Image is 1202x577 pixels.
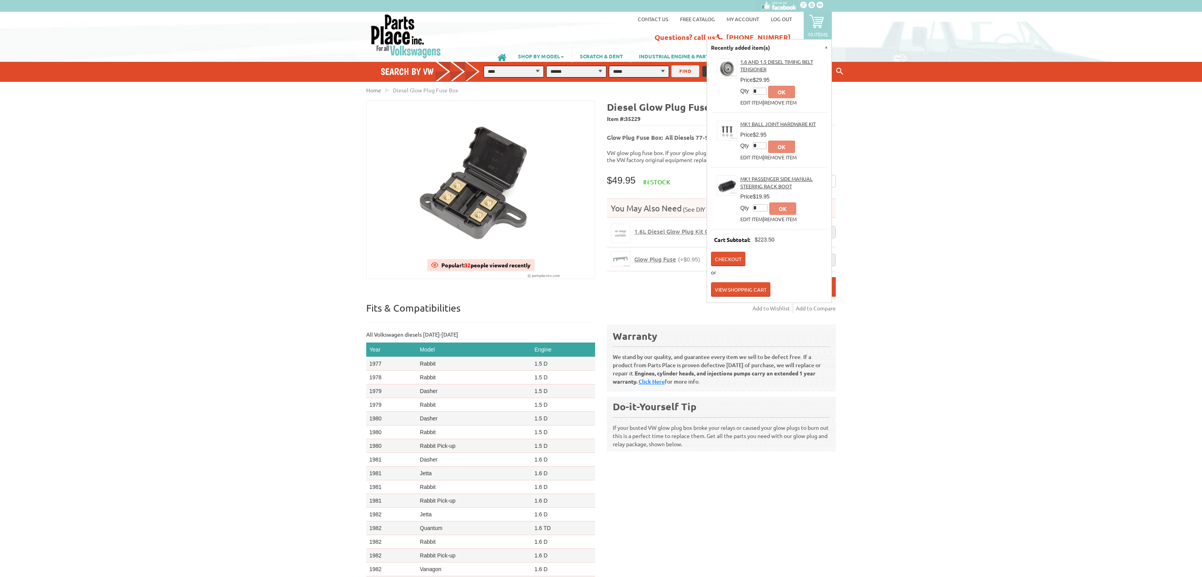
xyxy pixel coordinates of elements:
[711,43,828,52] p: Recently added item(s)
[727,16,759,22] a: My Account
[531,494,595,508] td: 1.6 D
[825,43,828,50] a: ×
[531,426,595,439] td: 1.5 D
[531,521,595,535] td: 1.6 TD
[417,426,531,439] td: Rabbit
[611,224,630,243] a: 1.6L Diesel Glow Plug Kit German
[796,303,836,313] a: Add to Compare
[531,439,595,453] td: 1.5 D
[740,121,816,127] a: MK1 Ball Joint Hardware Kit
[678,256,700,263] span: (+$0.95)
[393,87,458,94] span: Diesel Glow Plug Fuse Box
[370,14,442,59] img: Parts Place Inc!
[634,255,676,263] span: Glow Plug Fuse
[753,132,767,138] span: $2.95
[531,549,595,563] td: 1.6 D
[366,494,417,508] td: 1981
[417,412,531,426] td: Dasher
[531,535,595,549] td: 1.6 D
[366,439,417,453] td: 1980
[753,77,770,83] span: $29.95
[531,480,595,494] td: 1.6 D
[711,282,770,297] a: View Shopping Cart
[417,371,531,384] td: Rabbit
[417,398,531,412] td: Rabbit
[611,224,630,243] img: 1.6L Diesel Glow Plug Kit German
[752,303,793,313] a: Add to Wishlist
[611,252,630,266] img: Glow Plug Fuse
[638,16,668,22] a: Contact us
[367,101,595,279] img: Diesel Glow Plug Fuse Box
[634,256,700,263] a: Glow Plug Fuse(+$0.95)
[740,216,763,222] a: Edit item
[680,16,715,22] a: Free Catalog
[531,453,595,467] td: 1.6 D
[755,236,775,243] span: $223.50
[717,121,737,141] a: MK1 Ball Joint Hardware Kit
[740,139,753,153] th: Qty
[643,178,670,186] span: In stock
[740,201,753,215] th: Qty
[808,31,828,38] p: 10 items
[607,133,712,141] b: Glow Plug Fuse Box: All Diesels 77-92
[366,563,417,576] td: 1982
[613,400,696,413] b: Do-it-Yourself Tip
[531,371,595,384] td: 1.5 D
[613,417,830,448] p: If your busted VW glow plug box broke your relays or caused your glow plugs to burn out this is a...
[417,384,531,398] td: Dasher
[417,467,531,480] td: Jetta
[611,251,630,267] a: Glow Plug Fuse
[764,99,797,106] a: Remove Item
[740,76,753,84] th: Price
[717,175,737,196] a: MK1 Passenger Side Manual Steering Rack Boot
[381,66,488,77] h4: Search by VW
[607,101,731,113] b: Diesel Glow Plug Fuse Box
[366,453,417,467] td: 1981
[366,412,417,426] td: 1980
[417,453,531,467] td: Dasher
[531,508,595,521] td: 1.6 D
[366,87,381,94] a: Home
[702,66,724,77] button: RESET
[711,268,828,276] li: or
[740,54,822,106] div: |
[531,467,595,480] td: 1.6 D
[366,398,417,412] td: 1979
[753,193,770,200] span: $19.95
[717,121,737,141] img: MK1 Ball Joint Hardware Kit
[711,235,754,245] span: Cart Subtotal:
[711,252,745,266] a: Checkout
[366,480,417,494] td: 1981
[625,115,641,122] span: 35229
[740,193,753,201] th: Price
[366,549,417,563] td: 1982
[607,114,836,125] span: Item #:
[366,535,417,549] td: 1982
[417,521,531,535] td: Quantum
[366,384,417,398] td: 1979
[607,175,635,186] span: $49.95
[417,563,531,576] td: Vanagon
[613,370,815,385] b: Engines, cylinder heads, and injections pumps carry an extended 1 year warranty.
[510,49,572,63] a: SHOP BY MODEL
[631,49,720,63] a: INDUSTRIAL ENGINE & PARTS
[671,65,699,77] button: FIND
[417,494,531,508] td: Rabbit Pick-up
[639,378,665,385] a: Click Here
[717,58,737,79] a: 1.6 and 1.5 Diesel Timing Belt Tensioner
[771,16,792,22] a: Log out
[366,467,417,480] td: 1981
[740,99,763,106] a: Edit item
[417,508,531,521] td: Jetta
[740,154,763,160] a: Edit item
[634,227,726,235] span: 1.6L Diesel Glow Plug Kit German
[717,176,737,195] img: MK1 Passenger Side Manual Steering Rack Boot
[417,535,531,549] td: Rabbit
[366,426,417,439] td: 1980
[613,346,830,386] p: We stand by our quality, and guarantee every item we sell to be defect free. If a product from Pa...
[417,549,531,563] td: Rabbit Pick-up
[740,131,753,139] th: Price
[531,384,595,398] td: 1.5 D
[634,228,756,235] a: 1.6L Diesel Glow Plug Kit German(+$119.95)
[764,216,797,222] a: Remove Item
